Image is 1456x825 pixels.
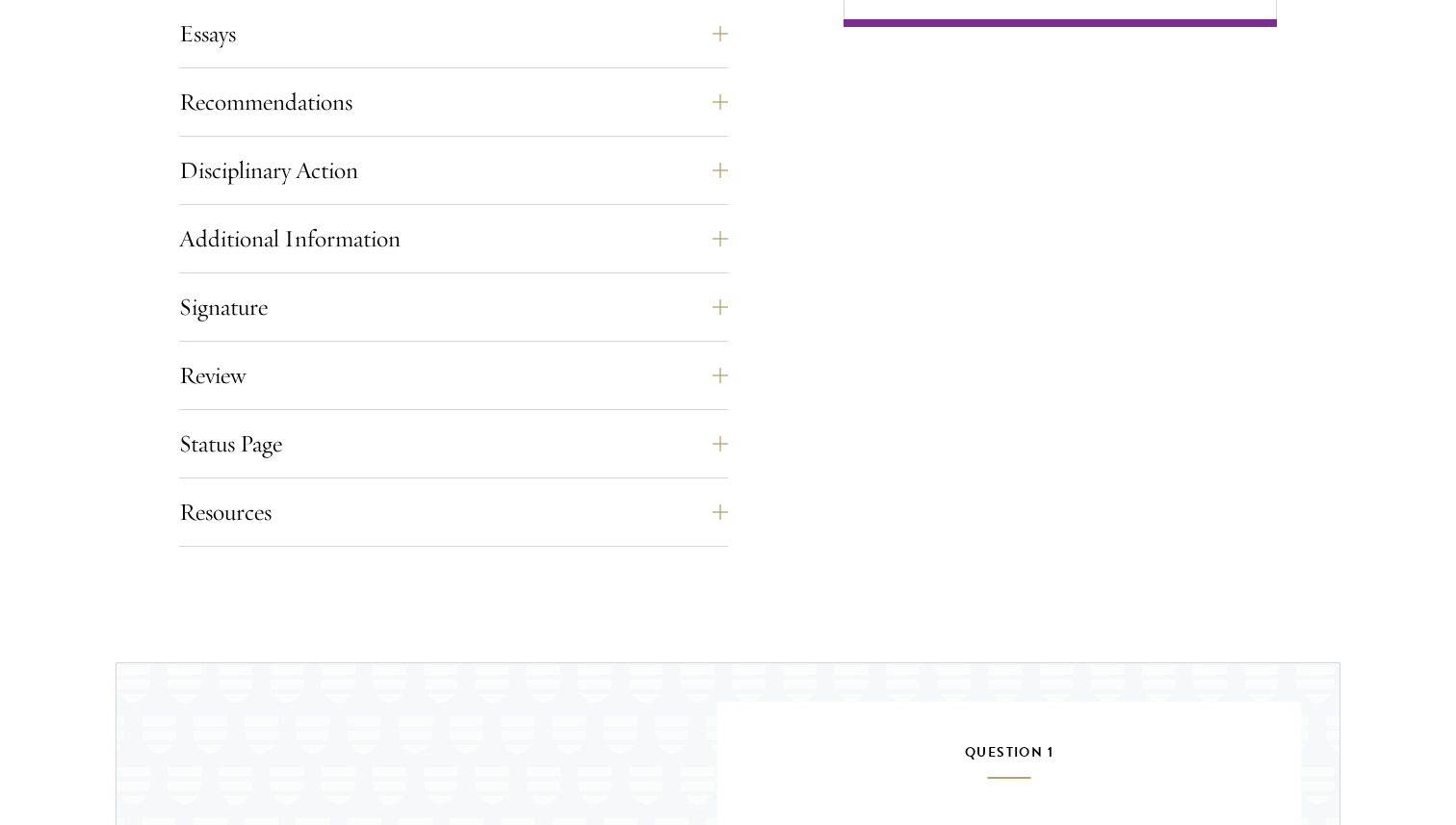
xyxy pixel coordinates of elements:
button: Disciplinary Action [179,147,728,193]
button: Recommendations [179,79,728,125]
button: Review [179,352,728,399]
button: Additional Information [179,216,728,262]
button: Resources [179,489,728,535]
button: Status Page [179,421,728,467]
button: Essays [179,11,728,57]
button: Signature [179,284,728,330]
h5: Question 1 [775,740,1243,779]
